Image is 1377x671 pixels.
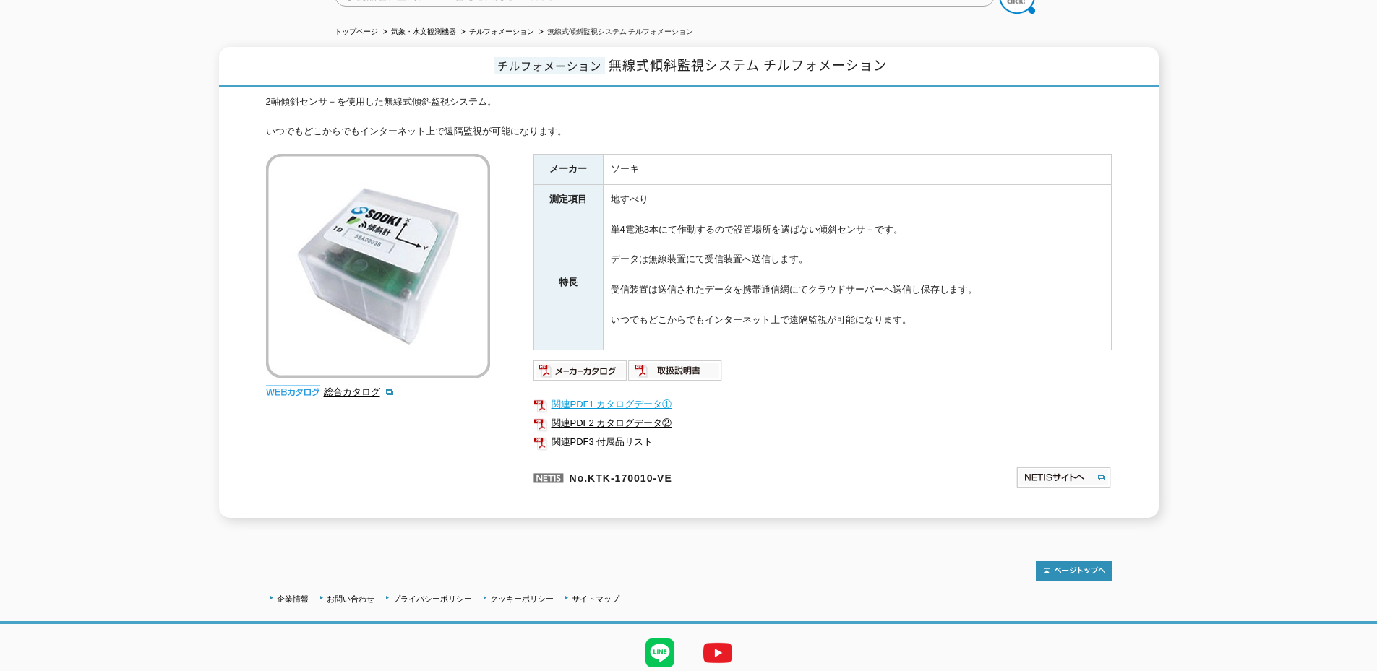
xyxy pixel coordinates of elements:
a: お問い合わせ [327,594,374,603]
th: 特長 [533,215,603,350]
a: サイトマップ [572,594,619,603]
a: クッキーポリシー [490,594,554,603]
img: NETISサイトへ [1016,466,1112,489]
td: 単4電池3本にて作動するので設置場所を選ばない傾斜センサ－です。 データは無線装置にて受信装置へ送信します。 受信装置は送信されたデータを携帯通信網にてクラウドサーバーへ送信し保存します。 いつ... [603,215,1111,350]
th: 測定項目 [533,185,603,215]
a: メーカーカタログ [533,368,628,379]
img: 取扱説明書 [628,359,723,382]
td: 地すべり [603,185,1111,215]
a: 取扱説明書 [628,368,723,379]
span: 無線式傾斜監視システム チルフォメーション [609,55,887,74]
th: メーカー [533,155,603,185]
a: 気象・水文観測機器 [391,27,456,35]
p: No.KTK-170010-VE [533,459,876,493]
span: チルフォメーション [494,57,605,74]
a: 関連PDF3 付属品リスト [533,433,1112,451]
a: 総合カタログ [324,386,395,397]
td: ソーキ [603,155,1111,185]
a: 関連PDF2 カタログデータ② [533,414,1112,433]
a: チルフォメーション [469,27,534,35]
img: トップページへ [1036,561,1112,581]
a: 関連PDF1 カタログデータ① [533,395,1112,414]
a: 企業情報 [277,594,309,603]
a: トップページ [335,27,378,35]
div: 2軸傾斜センサ－を使用した無線式傾斜監視システム。 いつでもどこからでもインターネット上で遠隔監視が可能になります。 [266,95,1112,139]
img: 無線式傾斜監視システム チルフォメーション [266,154,490,378]
img: メーカーカタログ [533,359,628,382]
img: webカタログ [266,385,320,399]
li: 無線式傾斜監視システム チルフォメーション [536,25,694,40]
a: プライバシーポリシー [392,594,472,603]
